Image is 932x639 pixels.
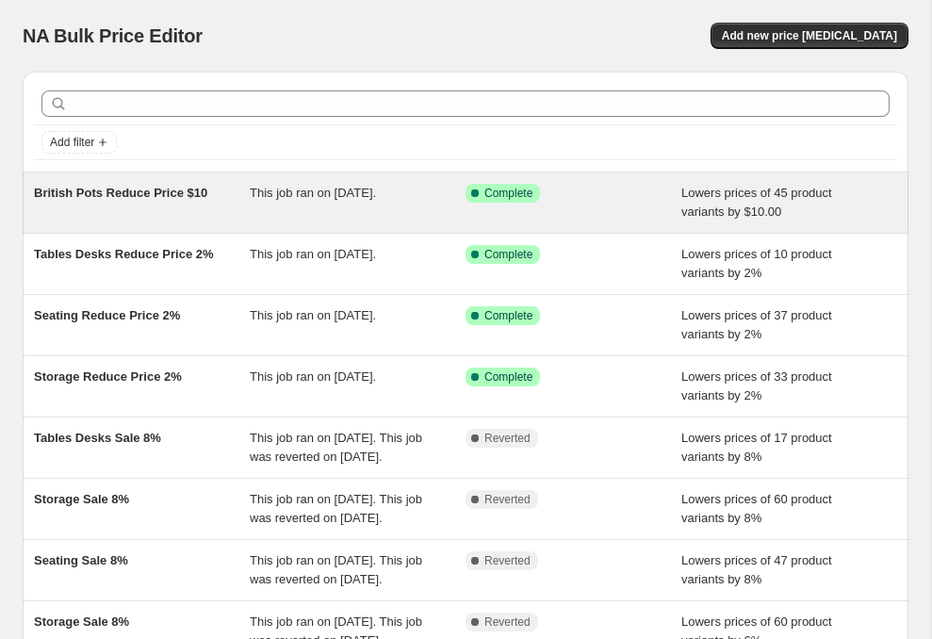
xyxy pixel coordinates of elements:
[250,247,376,261] span: This job ran on [DATE].
[484,492,531,507] span: Reverted
[681,186,832,219] span: Lowers prices of 45 product variants by $10.00
[34,614,129,629] span: Storage Sale 8%
[250,431,422,464] span: This job ran on [DATE]. This job was reverted on [DATE].
[34,431,161,445] span: Tables Desks Sale 8%
[250,492,422,525] span: This job ran on [DATE]. This job was reverted on [DATE].
[681,369,832,402] span: Lowers prices of 33 product variants by 2%
[34,186,207,200] span: British Pots Reduce Price $10
[41,131,117,154] button: Add filter
[50,135,94,150] span: Add filter
[250,369,376,384] span: This job ran on [DATE].
[484,308,532,323] span: Complete
[34,553,128,567] span: Seating Sale 8%
[484,431,531,446] span: Reverted
[484,369,532,385] span: Complete
[34,247,214,261] span: Tables Desks Reduce Price 2%
[34,492,129,506] span: Storage Sale 8%
[250,308,376,322] span: This job ran on [DATE].
[250,186,376,200] span: This job ran on [DATE].
[250,553,422,586] span: This job ran on [DATE]. This job was reverted on [DATE].
[722,28,897,43] span: Add new price [MEDICAL_DATA]
[484,247,532,262] span: Complete
[23,25,203,46] span: NA Bulk Price Editor
[484,614,531,630] span: Reverted
[484,186,532,201] span: Complete
[681,553,832,586] span: Lowers prices of 47 product variants by 8%
[681,492,832,525] span: Lowers prices of 60 product variants by 8%
[484,553,531,568] span: Reverted
[711,23,908,49] button: Add new price [MEDICAL_DATA]
[681,247,832,280] span: Lowers prices of 10 product variants by 2%
[34,369,182,384] span: Storage Reduce Price 2%
[681,308,832,341] span: Lowers prices of 37 product variants by 2%
[681,431,832,464] span: Lowers prices of 17 product variants by 8%
[34,308,180,322] span: Seating Reduce Price 2%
